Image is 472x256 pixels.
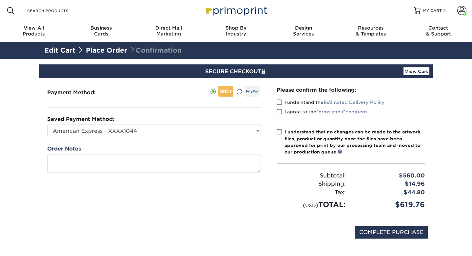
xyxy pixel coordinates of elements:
div: Subtotal: [272,172,351,180]
small: (USD) [303,202,318,208]
div: $14.96 [351,180,430,188]
label: Saved Payment Method: [47,115,114,123]
div: Shipping: [272,180,351,188]
div: Industry [202,25,270,37]
div: Please confirm the following: [277,86,425,94]
div: & Support [404,25,472,37]
a: Contact& Support [404,21,472,42]
div: Services [270,25,337,37]
span: Shop By [202,25,270,31]
span: SECURE CHECKOUT [205,68,267,75]
div: $560.00 [351,172,430,180]
a: Estimated Delivery Policy [324,100,384,105]
div: TOTAL: [272,199,351,210]
span: Business [68,25,135,31]
span: Direct Mail [135,25,202,31]
a: DesignServices [270,21,337,42]
label: Order Notes [47,145,81,153]
a: Direct MailMarketing [135,21,202,42]
div: Tax: [272,188,351,197]
span: Design [270,25,337,31]
a: BusinessCards [68,21,135,42]
img: Primoprint [203,3,269,17]
label: I agree to the [277,108,367,115]
a: Resources& Templates [337,21,405,42]
span: 4 [443,8,446,13]
div: I understand that no changes can be made to the artwork, files, product or quantity once the file... [285,128,425,155]
a: Terms and Conditions [316,109,367,114]
h3: Payment Method: [47,89,112,96]
span: Contact [404,25,472,31]
span: Confirmation [129,46,182,54]
a: Edit Cart [44,46,75,54]
span: MY CART [423,8,442,13]
div: Marketing [135,25,202,37]
a: Place Order [86,46,127,54]
div: $44.80 [351,188,430,197]
span: Resources [337,25,405,31]
div: Cards [68,25,135,37]
input: SEARCH PRODUCTS..... [27,7,90,14]
div: $619.76 [351,199,430,210]
input: COMPLETE PURCHASE [355,226,428,239]
a: Shop ByIndustry [202,21,270,42]
a: View Cart [403,67,429,75]
label: I understand the [277,99,384,105]
div: & Templates [337,25,405,37]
